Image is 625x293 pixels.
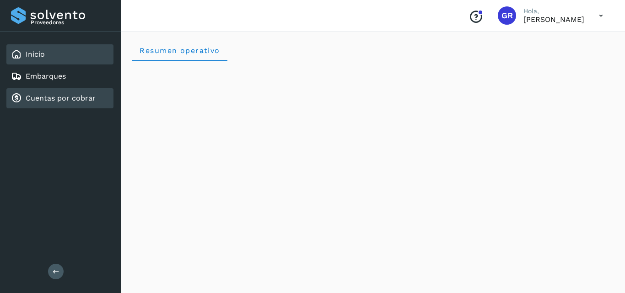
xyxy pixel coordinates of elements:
[523,7,584,15] p: Hola,
[139,46,220,55] span: Resumen operativo
[6,66,113,86] div: Embarques
[6,88,113,108] div: Cuentas por cobrar
[26,50,45,59] a: Inicio
[523,15,584,24] p: GILBERTO RODRIGUEZ ARANDA
[31,19,110,26] p: Proveedores
[26,72,66,80] a: Embarques
[26,94,96,102] a: Cuentas por cobrar
[6,44,113,64] div: Inicio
